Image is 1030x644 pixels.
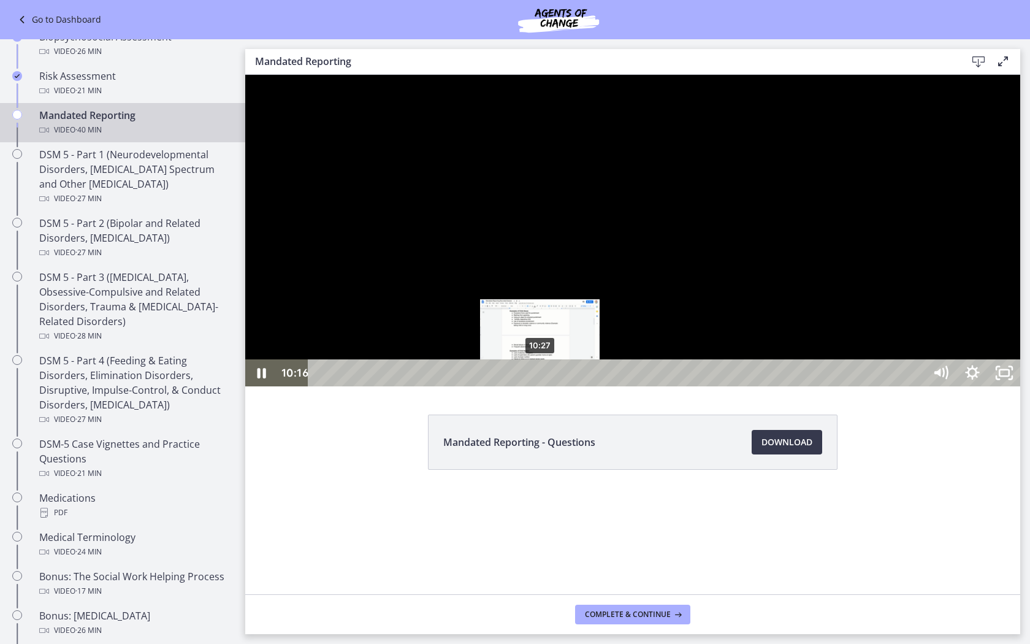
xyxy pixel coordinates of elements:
div: PDF [39,505,231,520]
div: Medical Terminology [39,530,231,559]
div: Video [39,412,231,427]
span: · 27 min [75,412,102,427]
button: Mute [679,285,711,312]
button: Show settings menu [711,285,743,312]
div: Risk Assessment [39,69,231,98]
div: Video [39,623,231,638]
div: Video [39,44,231,59]
span: · 27 min [75,245,102,260]
span: · 27 min [75,191,102,206]
h3: Mandated Reporting [255,54,947,69]
span: Mandated Reporting - Questions [443,435,595,450]
div: Video [39,123,231,137]
div: DSM 5 - Part 1 (Neurodevelopmental Disorders, [MEDICAL_DATA] Spectrum and Other [MEDICAL_DATA]) [39,147,231,206]
span: · 21 min [75,83,102,98]
span: Download [761,435,812,450]
iframe: Video Lesson [245,75,1020,386]
span: · 40 min [75,123,102,137]
button: Complete & continue [575,605,690,624]
div: DSM-5 Case Vignettes and Practice Questions [39,437,231,481]
div: Mandated Reporting [39,108,231,137]
a: Download [752,430,822,454]
div: Video [39,545,231,559]
button: Unfullscreen [743,285,775,312]
div: Video [39,584,231,599]
div: Bonus: The Social Work Helping Process [39,569,231,599]
div: Video [39,466,231,481]
span: · 21 min [75,466,102,481]
div: DSM 5 - Part 4 (Feeding & Eating Disorders, Elimination Disorders, Disruptive, Impulse-Control, &... [39,353,231,427]
span: · 28 min [75,329,102,343]
div: DSM 5 - Part 3 ([MEDICAL_DATA], Obsessive-Compulsive and Related Disorders, Trauma & [MEDICAL_DAT... [39,270,231,343]
span: Complete & continue [585,610,671,619]
i: Completed [12,71,22,81]
div: Video [39,83,231,98]
div: DSM 5 - Part 2 (Bipolar and Related Disorders, [MEDICAL_DATA]) [39,216,231,260]
div: Video [39,329,231,343]
div: Biopsychosocial Assessment [39,29,231,59]
div: Video [39,245,231,260]
div: Medications [39,491,231,520]
a: Go to Dashboard [15,12,101,27]
span: · 26 min [75,623,102,638]
span: · 17 min [75,584,102,599]
div: Video [39,191,231,206]
span: · 24 min [75,545,102,559]
div: Bonus: [MEDICAL_DATA] [39,608,231,638]
img: Agents of Change [485,5,632,34]
span: · 26 min [75,44,102,59]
